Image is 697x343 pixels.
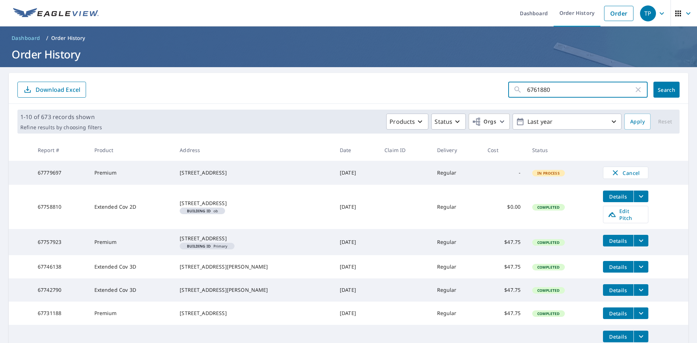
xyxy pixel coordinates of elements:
[431,161,482,185] td: Regular
[526,139,597,161] th: Status
[472,117,496,126] span: Orgs
[9,32,43,44] a: Dashboard
[435,117,452,126] p: Status
[603,307,633,319] button: detailsBtn-67731188
[174,139,334,161] th: Address
[183,209,222,213] span: ob
[17,82,86,98] button: Download Excel
[482,278,526,302] td: $47.75
[187,244,211,248] em: Building ID
[482,302,526,325] td: $47.75
[334,185,379,229] td: [DATE]
[607,237,629,244] span: Details
[513,114,621,130] button: Last year
[89,255,174,278] td: Extended Cov 3D
[20,124,102,131] p: Refine results by choosing filters
[9,47,688,62] h1: Order History
[386,114,428,130] button: Products
[20,113,102,121] p: 1-10 of 673 records shown
[431,114,466,130] button: Status
[334,139,379,161] th: Date
[527,79,634,100] input: Address, Report #, Claim ID, etc.
[533,265,564,270] span: Completed
[32,278,89,302] td: 67742790
[431,278,482,302] td: Regular
[603,284,633,296] button: detailsBtn-67742790
[482,139,526,161] th: Cost
[32,161,89,185] td: 67779697
[603,206,648,223] a: Edit Pitch
[32,255,89,278] td: 67746138
[89,185,174,229] td: Extended Cov 2D
[32,302,89,325] td: 67731188
[46,34,48,42] li: /
[89,229,174,255] td: Premium
[653,82,680,98] button: Search
[390,117,415,126] p: Products
[334,302,379,325] td: [DATE]
[334,278,379,302] td: [DATE]
[603,331,633,342] button: detailsBtn-67725256
[630,117,645,126] span: Apply
[607,193,629,200] span: Details
[431,255,482,278] td: Regular
[180,200,328,207] div: [STREET_ADDRESS]
[180,286,328,294] div: [STREET_ADDRESS][PERSON_NAME]
[379,139,431,161] th: Claim ID
[607,264,629,270] span: Details
[469,114,510,130] button: Orgs
[180,310,328,317] div: [STREET_ADDRESS]
[32,185,89,229] td: 67758810
[624,114,651,130] button: Apply
[607,287,629,294] span: Details
[89,139,174,161] th: Product
[32,139,89,161] th: Report #
[604,6,633,21] a: Order
[32,229,89,255] td: 67757923
[482,229,526,255] td: $47.75
[482,161,526,185] td: -
[36,86,80,94] p: Download Excel
[334,229,379,255] td: [DATE]
[608,208,644,221] span: Edit Pitch
[633,261,648,273] button: filesDropdownBtn-67746138
[12,34,40,42] span: Dashboard
[533,288,564,293] span: Completed
[533,311,564,316] span: Completed
[187,209,211,213] em: Building ID
[89,278,174,302] td: Extended Cov 3D
[431,229,482,255] td: Regular
[89,302,174,325] td: Premium
[9,32,688,44] nav: breadcrumb
[89,161,174,185] td: Premium
[640,5,656,21] div: TP
[533,171,564,176] span: In Process
[13,8,99,19] img: EV Logo
[633,235,648,246] button: filesDropdownBtn-67757923
[603,167,648,179] button: Cancel
[607,333,629,340] span: Details
[659,86,674,93] span: Search
[334,255,379,278] td: [DATE]
[603,235,633,246] button: detailsBtn-67757923
[533,240,564,245] span: Completed
[533,205,564,210] span: Completed
[180,169,328,176] div: [STREET_ADDRESS]
[431,302,482,325] td: Regular
[482,255,526,278] td: $47.75
[51,34,85,42] p: Order History
[482,185,526,229] td: $0.00
[431,185,482,229] td: Regular
[607,310,629,317] span: Details
[334,161,379,185] td: [DATE]
[431,139,482,161] th: Delivery
[633,191,648,202] button: filesDropdownBtn-67758810
[633,307,648,319] button: filesDropdownBtn-67731188
[633,284,648,296] button: filesDropdownBtn-67742790
[603,191,633,202] button: detailsBtn-67758810
[611,168,641,177] span: Cancel
[525,115,610,128] p: Last year
[183,244,232,248] span: Primary
[633,331,648,342] button: filesDropdownBtn-67725256
[603,261,633,273] button: detailsBtn-67746138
